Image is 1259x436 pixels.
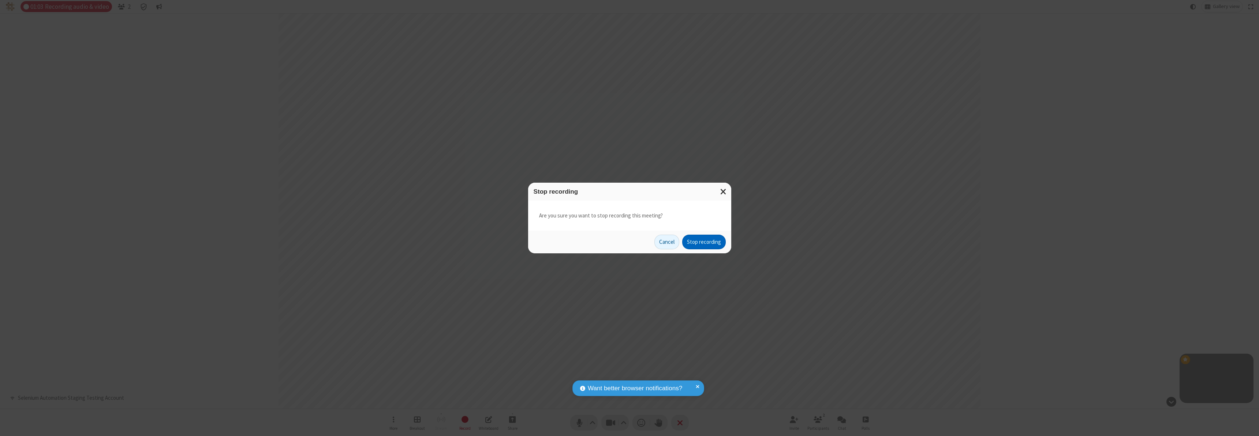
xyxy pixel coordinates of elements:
button: Cancel [654,235,679,249]
button: Stop recording [682,235,726,249]
button: Close modal [716,183,731,201]
span: Want better browser notifications? [588,384,682,393]
h3: Stop recording [534,188,726,195]
div: Are you sure you want to stop recording this meeting? [528,201,731,231]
